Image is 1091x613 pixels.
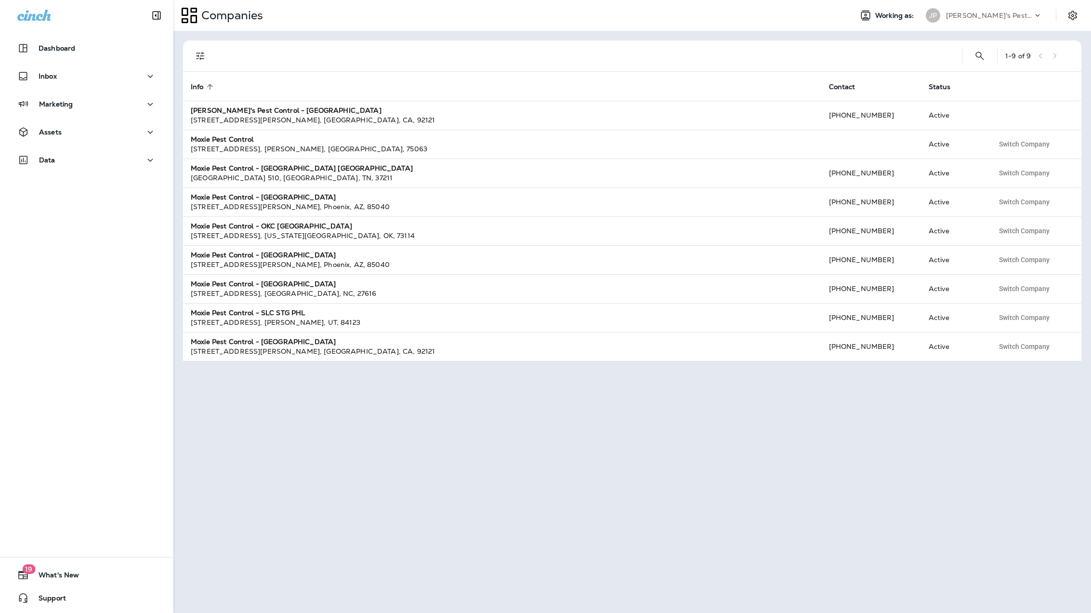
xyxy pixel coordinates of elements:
span: Status [929,83,951,91]
div: [STREET_ADDRESS][PERSON_NAME] , [GEOGRAPHIC_DATA] , CA , 92121 [191,115,814,125]
strong: Moxie Pest Control - OKC [GEOGRAPHIC_DATA] [191,222,352,230]
button: Dashboard [10,39,164,58]
p: Inbox [39,72,57,80]
td: [PHONE_NUMBER] [821,187,921,216]
strong: Moxie Pest Control - [GEOGRAPHIC_DATA] [GEOGRAPHIC_DATA] [191,164,413,173]
div: [STREET_ADDRESS] , [US_STATE][GEOGRAPHIC_DATA] , OK , 73114 [191,231,814,240]
button: Switch Company [994,339,1055,354]
div: JP [926,8,940,23]
div: [STREET_ADDRESS] , [GEOGRAPHIC_DATA] , NC , 27616 [191,289,814,298]
span: Switch Company [999,256,1050,263]
span: Switch Company [999,227,1050,234]
div: [STREET_ADDRESS] , [PERSON_NAME] , [GEOGRAPHIC_DATA] , 75063 [191,144,814,154]
td: [PHONE_NUMBER] [821,274,921,303]
td: [PHONE_NUMBER] [821,216,921,245]
button: Collapse Sidebar [143,6,170,25]
strong: Moxie Pest Control - [GEOGRAPHIC_DATA] [191,280,336,288]
td: Active [921,101,986,130]
td: Active [921,303,986,332]
span: Contact [829,83,855,91]
div: [STREET_ADDRESS][PERSON_NAME] , Phoenix , AZ , 85040 [191,260,814,269]
td: Active [921,245,986,274]
span: Switch Company [999,141,1050,147]
span: Info [191,83,204,91]
strong: Moxie Pest Control - [GEOGRAPHIC_DATA] [191,251,336,259]
strong: Moxie Pest Control - [GEOGRAPHIC_DATA] [191,193,336,201]
span: Info [191,82,216,91]
button: Data [10,150,164,170]
div: [STREET_ADDRESS][PERSON_NAME] , Phoenix , AZ , 85040 [191,202,814,212]
button: Marketing [10,94,164,114]
p: Assets [39,128,62,136]
button: Switch Company [994,166,1055,180]
td: [PHONE_NUMBER] [821,332,921,361]
button: Switch Company [994,281,1055,296]
td: [PHONE_NUMBER] [821,101,921,130]
div: [STREET_ADDRESS][PERSON_NAME] , [GEOGRAPHIC_DATA] , CA , 92121 [191,346,814,356]
strong: Moxie Pest Control - SLC STG PHL [191,308,305,317]
span: Contact [829,82,868,91]
button: Assets [10,122,164,142]
span: Switch Company [999,199,1050,205]
button: Switch Company [994,253,1055,267]
p: Dashboard [39,44,75,52]
strong: [PERSON_NAME]'s Pest Control - [GEOGRAPHIC_DATA] [191,106,381,115]
td: [PHONE_NUMBER] [821,159,921,187]
td: [PHONE_NUMBER] [821,245,921,274]
button: Switch Company [994,137,1055,151]
button: Inbox [10,67,164,86]
td: Active [921,187,986,216]
p: [PERSON_NAME]'s Pest Control - [GEOGRAPHIC_DATA] [946,12,1033,19]
button: Filters [191,46,210,66]
span: 19 [22,564,35,574]
span: What's New [29,571,79,583]
span: Status [929,82,963,91]
td: Active [921,216,986,245]
span: Working as: [875,12,916,20]
span: Switch Company [999,285,1050,292]
td: [PHONE_NUMBER] [821,303,921,332]
button: Switch Company [994,310,1055,325]
div: [STREET_ADDRESS] , [PERSON_NAME] , UT , 84123 [191,318,814,327]
button: Search Companies [970,46,989,66]
button: Settings [1064,7,1081,24]
button: Switch Company [994,195,1055,209]
div: 1 - 9 of 9 [1005,52,1031,60]
td: Active [921,332,986,361]
button: Switch Company [994,224,1055,238]
strong: Moxie Pest Control - [GEOGRAPHIC_DATA] [191,337,336,346]
p: Data [39,156,55,164]
button: 19What's New [10,565,164,585]
p: Marketing [39,100,73,108]
button: Support [10,588,164,608]
span: Switch Company [999,170,1050,176]
p: Companies [197,8,263,23]
span: Support [29,594,66,606]
strong: Moxie Pest Control [191,135,254,144]
td: Active [921,274,986,303]
td: Active [921,159,986,187]
span: Switch Company [999,343,1050,350]
span: Switch Company [999,314,1050,321]
td: Active [921,130,986,159]
div: [GEOGRAPHIC_DATA] 510 , [GEOGRAPHIC_DATA] , TN , 37211 [191,173,814,183]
